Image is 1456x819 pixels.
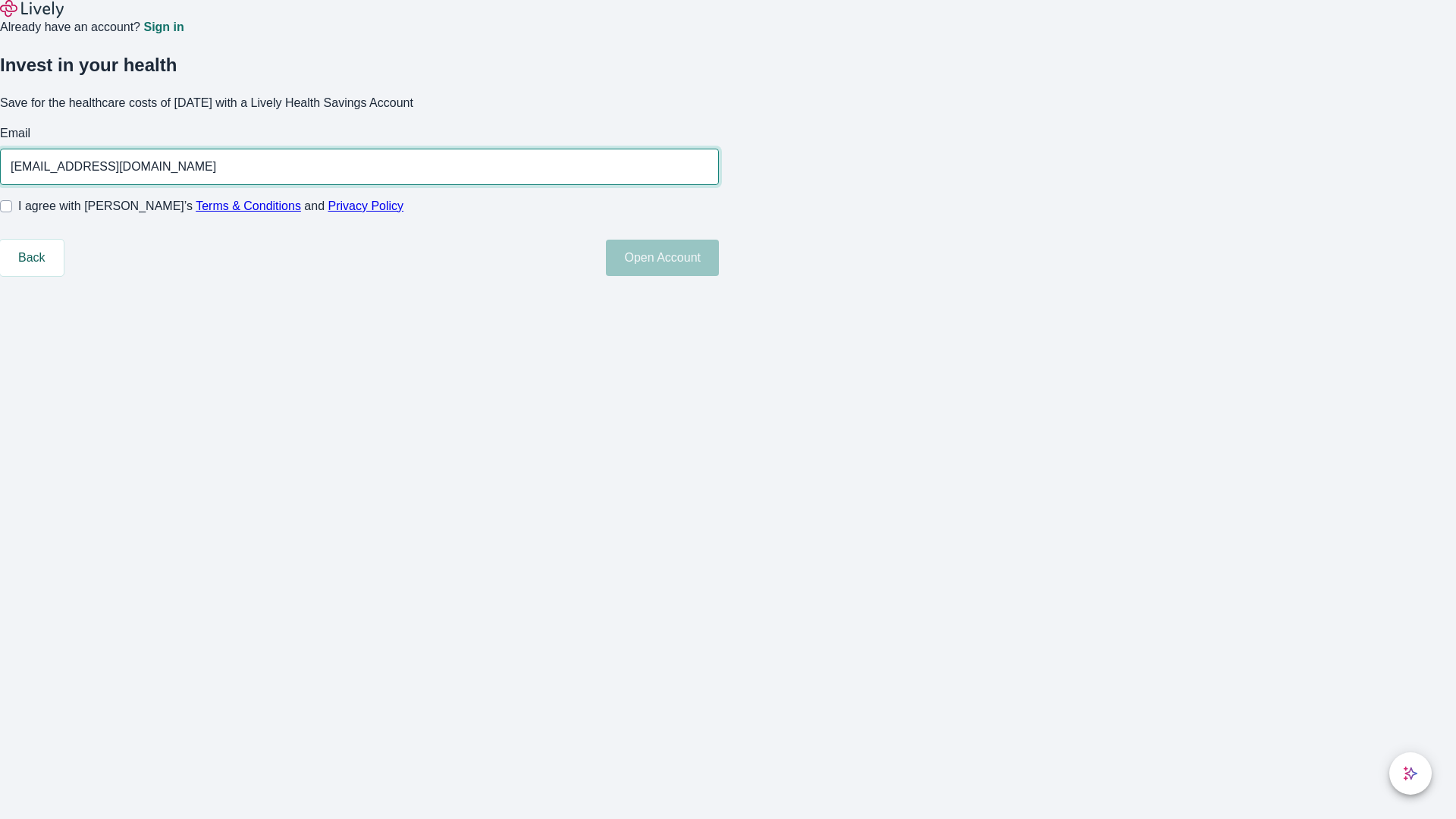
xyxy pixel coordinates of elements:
[1389,752,1432,795] button: chat
[143,21,184,33] a: Sign in
[328,199,404,212] a: Privacy Policy
[18,197,403,215] span: I agree with [PERSON_NAME]’s and
[1403,766,1418,781] svg: Lively AI Assistant
[196,199,301,212] a: Terms & Conditions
